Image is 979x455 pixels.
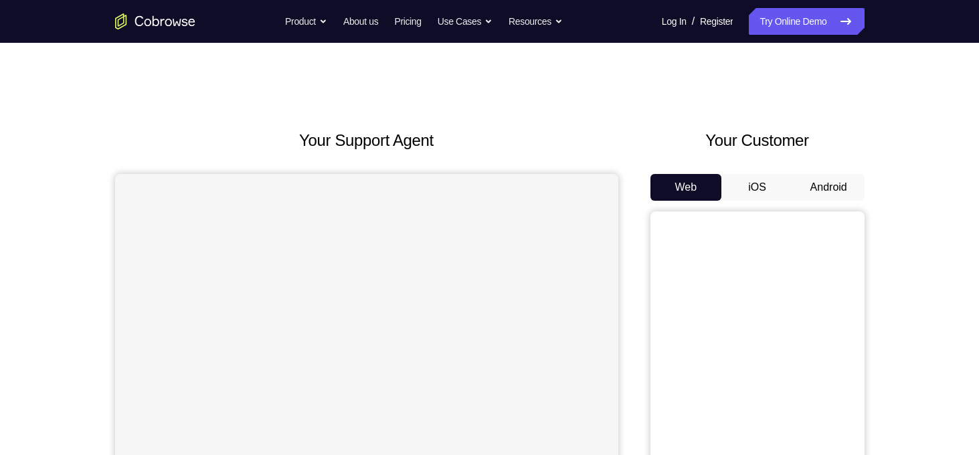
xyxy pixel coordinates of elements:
[749,8,864,35] a: Try Online Demo
[662,8,687,35] a: Log In
[115,13,195,29] a: Go to the home page
[793,174,865,201] button: Android
[343,8,378,35] a: About us
[509,8,563,35] button: Resources
[650,128,865,153] h2: Your Customer
[438,8,493,35] button: Use Cases
[650,174,722,201] button: Web
[285,8,327,35] button: Product
[700,8,733,35] a: Register
[394,8,421,35] a: Pricing
[692,13,695,29] span: /
[115,128,618,153] h2: Your Support Agent
[721,174,793,201] button: iOS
